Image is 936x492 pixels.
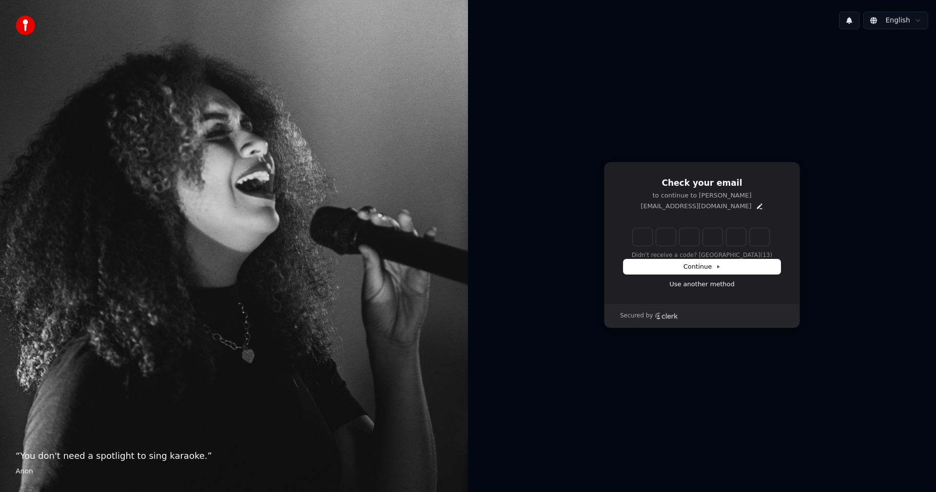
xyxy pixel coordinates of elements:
[726,228,746,246] input: Digit 5
[624,191,780,200] p: to continue to [PERSON_NAME]
[680,228,699,246] input: Digit 3
[655,313,678,319] a: Clerk logo
[16,16,35,35] img: youka
[633,228,652,246] input: Enter verification code. Digit 1
[620,312,653,320] p: Secured by
[669,280,735,289] a: Use another method
[683,262,721,271] span: Continue
[16,467,452,476] footer: Anon
[631,226,771,248] div: Verification code input
[624,177,780,189] h1: Check your email
[750,228,769,246] input: Digit 6
[703,228,722,246] input: Digit 4
[641,202,751,211] p: [EMAIL_ADDRESS][DOMAIN_NAME]
[656,228,676,246] input: Digit 2
[16,449,452,463] p: “ You don't need a spotlight to sing karaoke. ”
[756,202,763,210] button: Edit
[624,259,780,274] button: Continue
